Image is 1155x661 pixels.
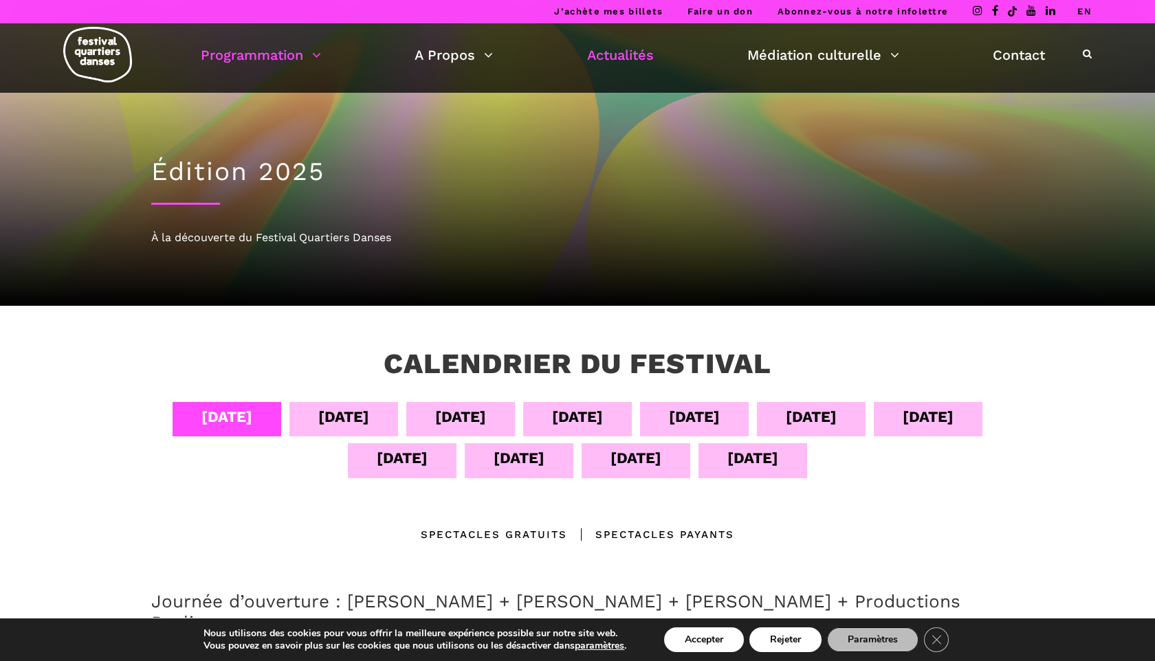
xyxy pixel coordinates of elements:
[552,405,603,429] div: [DATE]
[201,43,321,67] a: Programmation
[494,446,544,470] div: [DATE]
[151,229,1004,247] div: À la découverte du Festival Quartiers Danses
[1077,6,1092,16] a: EN
[687,6,753,16] a: Faire un don
[587,43,654,67] a: Actualités
[151,157,1004,187] h1: Édition 2025
[203,640,626,652] p: Vous pouvez en savoir plus sur les cookies que nous utilisons ou les désactiver dans .
[203,627,626,640] p: Nous utilisons des cookies pour vous offrir la meilleure expérience possible sur notre site web.
[786,405,837,429] div: [DATE]
[554,6,663,16] a: J’achète mes billets
[415,43,493,67] a: A Propos
[727,446,778,470] div: [DATE]
[778,6,948,16] a: Abonnez-vous à notre infolettre
[669,405,720,429] div: [DATE]
[747,43,899,67] a: Médiation culturelle
[903,405,954,429] div: [DATE]
[151,591,960,633] a: Journée d’ouverture : [PERSON_NAME] + [PERSON_NAME] + [PERSON_NAME] + Productions Realiva
[575,640,624,652] button: paramètres
[749,627,822,652] button: Rejeter
[384,347,771,381] h3: Calendrier du festival
[421,526,567,543] div: Spectacles gratuits
[664,627,744,652] button: Accepter
[827,627,918,652] button: Paramètres
[435,405,486,429] div: [DATE]
[924,627,949,652] button: Close GDPR Cookie Banner
[377,446,428,470] div: [DATE]
[567,526,734,543] div: Spectacles Payants
[63,27,132,82] img: logo-fqd-med
[610,446,661,470] div: [DATE]
[318,405,369,429] div: [DATE]
[993,43,1045,67] a: Contact
[201,405,252,429] div: [DATE]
